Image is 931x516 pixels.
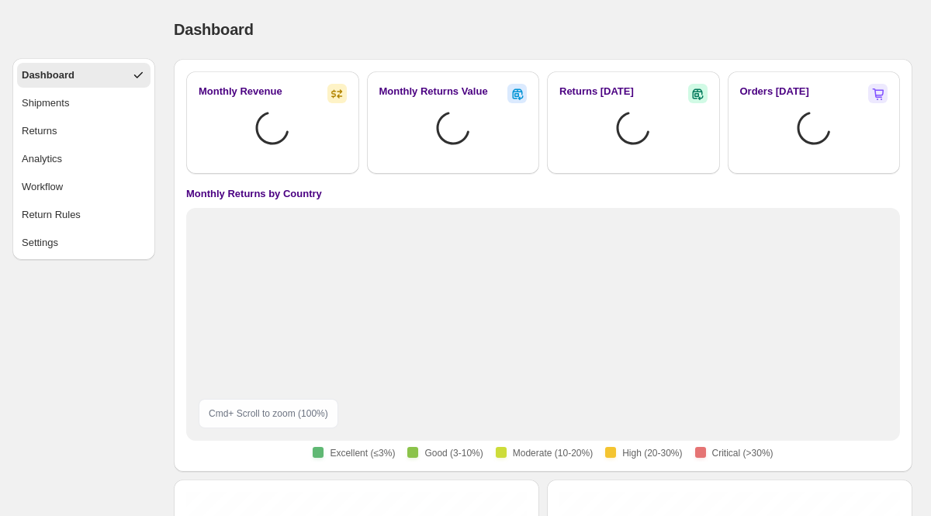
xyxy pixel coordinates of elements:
[17,63,151,88] button: Dashboard
[22,95,69,111] span: Shipments
[622,447,682,459] span: High (20-30%)
[199,399,338,428] div: Cmd + Scroll to zoom ( 100 %)
[17,147,151,171] button: Analytics
[22,68,74,83] span: Dashboard
[330,447,395,459] span: Excellent (≤3%)
[424,447,483,459] span: Good (3-10%)
[186,186,322,202] h4: Monthly Returns by Country
[17,230,151,255] button: Settings
[17,91,151,116] button: Shipments
[22,207,81,223] span: Return Rules
[17,203,151,227] button: Return Rules
[712,447,774,459] span: Critical (>30%)
[22,235,58,251] span: Settings
[513,447,593,459] span: Moderate (10-20%)
[17,119,151,144] button: Returns
[17,175,151,199] button: Workflow
[22,179,63,195] span: Workflow
[22,151,62,167] span: Analytics
[22,123,57,139] span: Returns
[199,84,282,99] h2: Monthly Revenue
[559,84,634,99] h2: Returns [DATE]
[379,84,488,99] h2: Monthly Returns Value
[740,84,809,99] h2: Orders [DATE]
[174,21,254,38] span: Dashboard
